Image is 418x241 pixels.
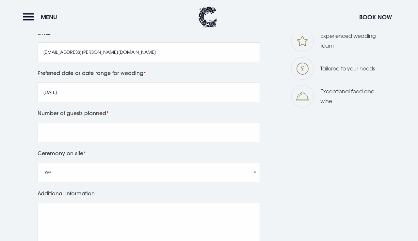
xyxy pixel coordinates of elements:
[297,63,309,75] img: Wedding tailored icon
[38,149,260,158] label: Ceremony on site
[38,189,260,198] label: Additional Information
[297,36,308,46] img: Wedding team icon
[320,86,386,106] p: Exceptional food and wine
[38,68,260,78] label: Preferred date or date range for wedding
[296,92,309,101] img: Why icon 4 1
[198,7,217,28] img: Clandeboye Lodge
[320,64,375,73] p: Tailored to your needs
[23,10,60,24] button: Menu
[320,31,386,51] p: Experienced wedding team
[38,109,260,118] label: Number of guests planned
[356,10,395,24] button: Book Now
[41,13,57,21] span: Menu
